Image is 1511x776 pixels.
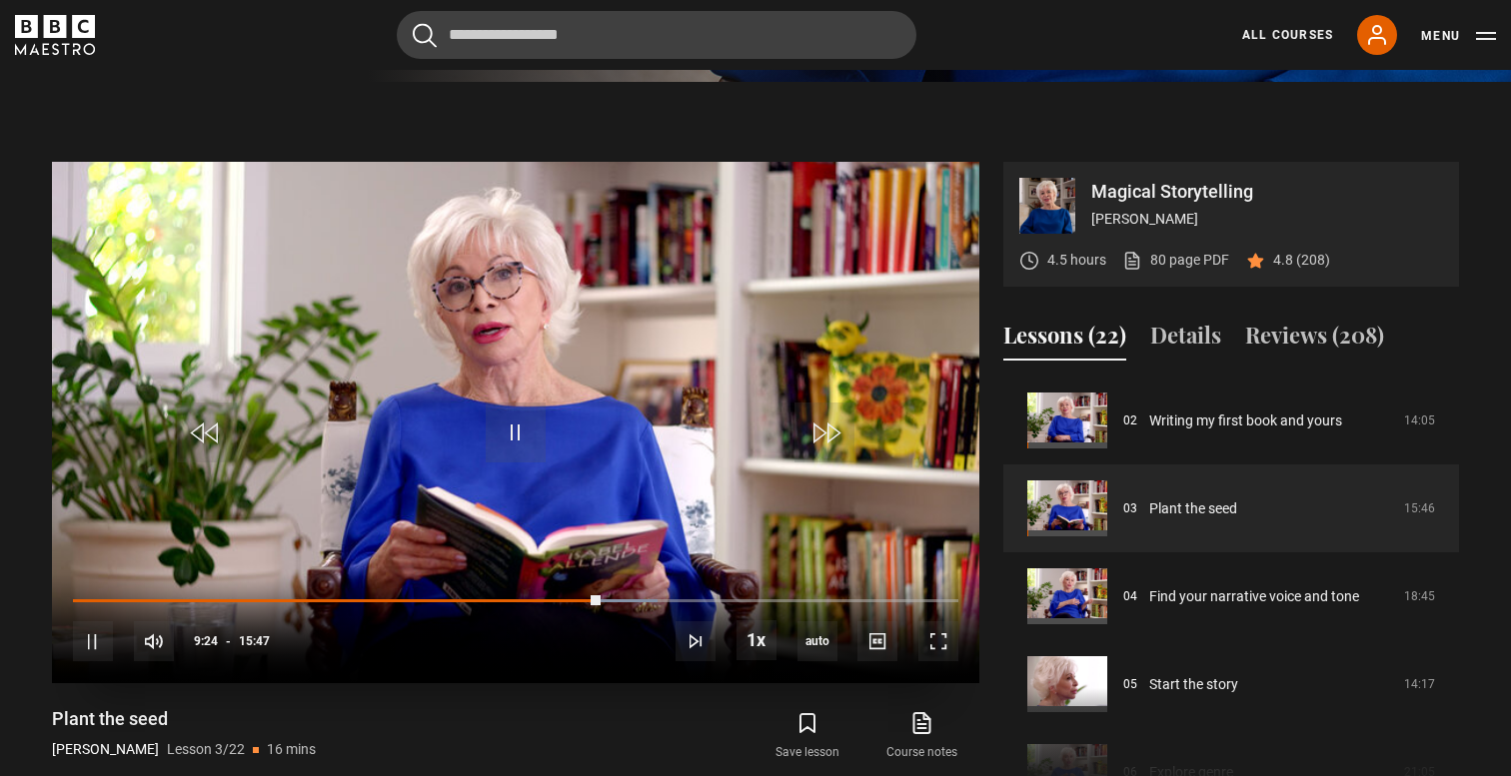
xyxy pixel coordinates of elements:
[1047,250,1106,271] p: 4.5 hours
[15,15,95,55] svg: BBC Maestro
[1091,183,1443,201] p: Magical Storytelling
[1245,319,1384,361] button: Reviews (208)
[52,162,979,683] video-js: Video Player
[1149,410,1342,431] a: Writing my first book and yours
[1242,26,1333,44] a: All Courses
[239,623,270,659] span: 15:47
[397,11,916,59] input: Search
[865,707,979,765] a: Course notes
[1150,319,1221,361] button: Details
[226,634,231,648] span: -
[797,621,837,661] div: Current quality: 720p
[52,707,316,731] h1: Plant the seed
[52,739,159,760] p: [PERSON_NAME]
[737,620,776,660] button: Playback Rate
[167,739,245,760] p: Lesson 3/22
[73,599,958,603] div: Progress Bar
[1149,498,1237,519] a: Plant the seed
[1273,250,1330,271] p: 4.8 (208)
[751,707,864,765] button: Save lesson
[1003,319,1126,361] button: Lessons (22)
[267,739,316,760] p: 16 mins
[73,621,113,661] button: Pause
[797,621,837,661] span: auto
[194,623,218,659] span: 9:24
[918,621,958,661] button: Fullscreen
[857,621,897,661] button: Captions
[1421,26,1496,46] button: Toggle navigation
[1149,674,1238,695] a: Start the story
[1122,250,1229,271] a: 80 page PDF
[1149,586,1359,607] a: Find your narrative voice and tone
[134,621,174,661] button: Mute
[1091,209,1443,230] p: [PERSON_NAME]
[676,621,716,661] button: Next Lesson
[413,23,437,48] button: Submit the search query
